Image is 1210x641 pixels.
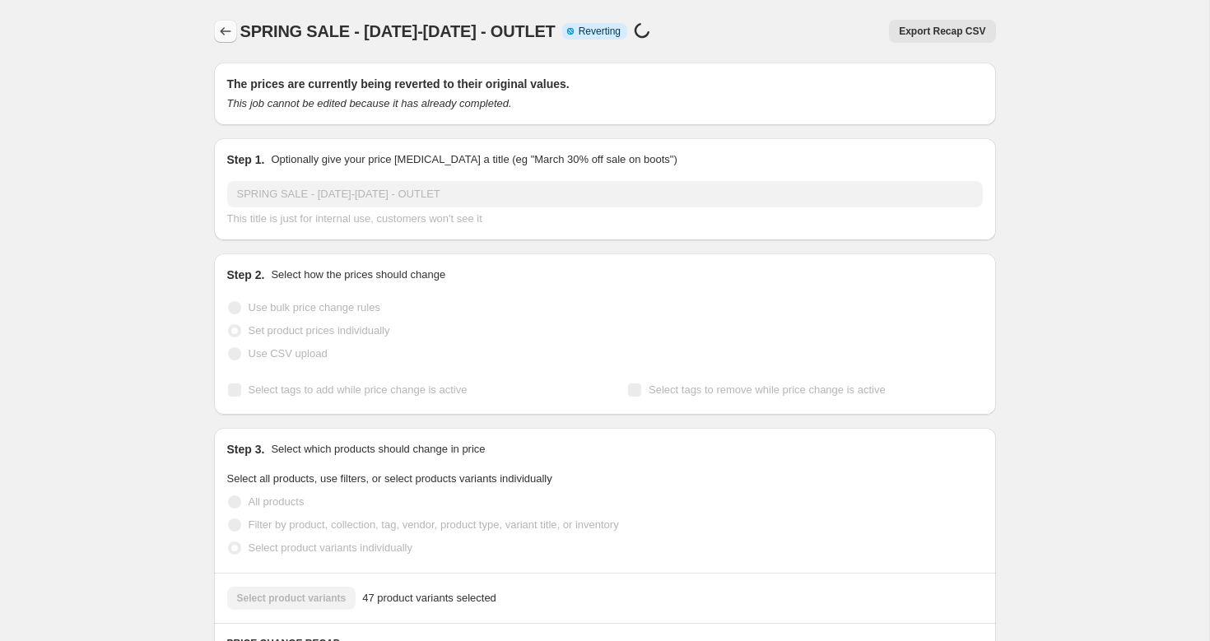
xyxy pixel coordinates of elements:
[889,20,995,43] button: Export Recap CSV
[649,383,886,396] span: Select tags to remove while price change is active
[227,472,552,485] span: Select all products, use filters, or select products variants individually
[227,181,983,207] input: 30% off holiday sale
[227,76,983,92] h2: The prices are currently being reverted to their original values.
[227,212,482,225] span: This title is just for internal use, customers won't see it
[227,267,265,283] h2: Step 2.
[227,151,265,168] h2: Step 1.
[249,518,619,531] span: Filter by product, collection, tag, vendor, product type, variant title, or inventory
[362,590,496,606] span: 47 product variants selected
[249,541,412,554] span: Select product variants individually
[271,441,485,458] p: Select which products should change in price
[271,151,677,168] p: Optionally give your price [MEDICAL_DATA] a title (eg "March 30% off sale on boots")
[249,495,305,508] span: All products
[249,347,328,360] span: Use CSV upload
[579,25,621,38] span: Reverting
[240,22,556,40] span: SPRING SALE - [DATE]-[DATE] - OUTLET
[227,97,512,109] i: This job cannot be edited because it has already completed.
[227,441,265,458] h2: Step 3.
[214,20,237,43] button: Price change jobs
[271,267,445,283] p: Select how the prices should change
[899,25,985,38] span: Export Recap CSV
[249,324,390,337] span: Set product prices individually
[249,301,380,314] span: Use bulk price change rules
[249,383,468,396] span: Select tags to add while price change is active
